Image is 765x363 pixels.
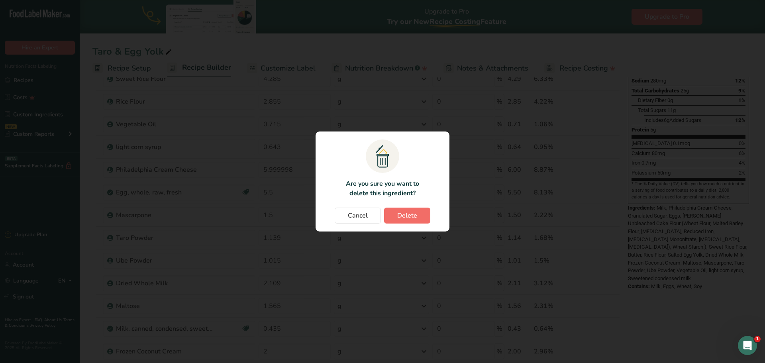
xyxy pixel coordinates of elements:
span: Cancel [348,211,368,220]
span: Delete [397,211,417,220]
button: Cancel [335,208,381,224]
button: Delete [384,208,430,224]
iframe: Intercom live chat [738,336,757,355]
span: 1 [754,336,761,342]
p: Are you sure you want to delete this ingredient? [341,179,424,198]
